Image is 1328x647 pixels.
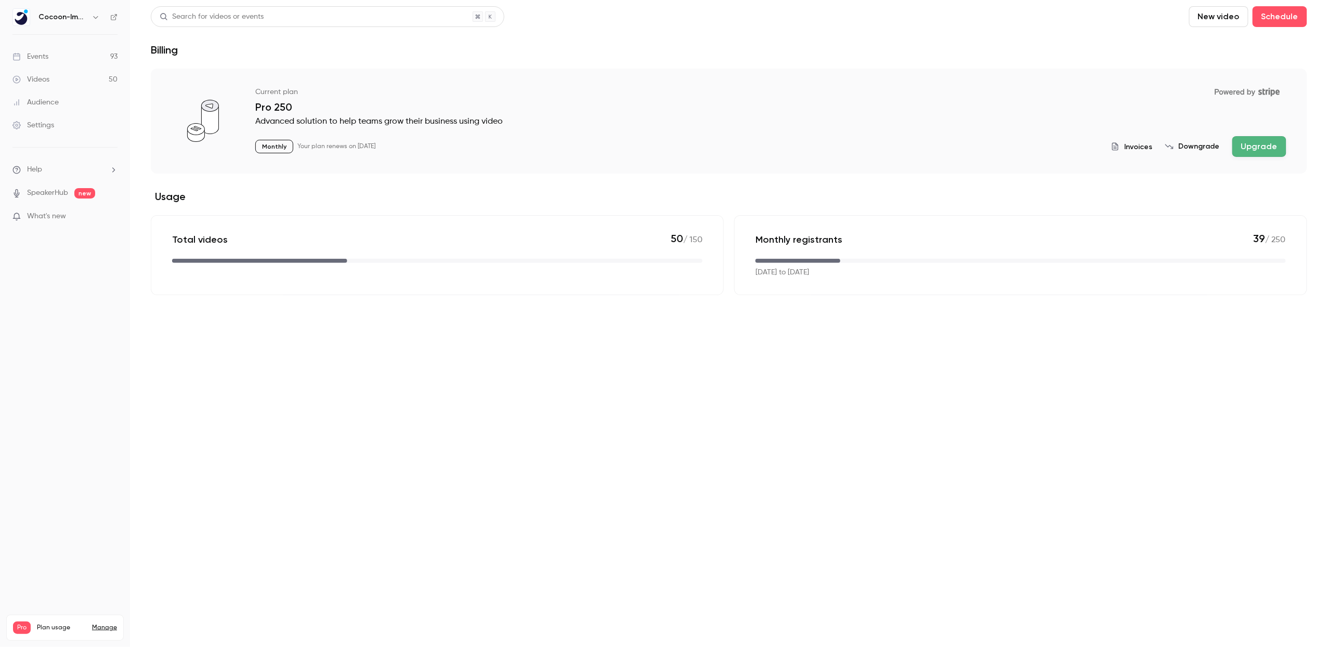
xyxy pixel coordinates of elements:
[12,164,118,175] li: help-dropdown-opener
[1125,141,1153,152] span: Invoices
[1232,136,1286,157] button: Upgrade
[12,97,59,108] div: Audience
[27,211,66,222] span: What's new
[27,188,68,199] a: SpeakerHub
[255,140,293,153] p: Monthly
[255,115,1286,128] p: Advanced solution to help teams grow their business using video
[151,190,1307,203] h2: Usage
[151,69,1307,295] section: billing
[671,232,683,245] span: 50
[1111,141,1153,152] button: Invoices
[255,101,1286,113] p: Pro 250
[1254,232,1286,246] p: / 250
[12,74,49,85] div: Videos
[74,188,95,199] span: new
[105,212,118,221] iframe: Noticeable Trigger
[160,11,264,22] div: Search for videos or events
[172,233,228,246] p: Total videos
[1254,232,1266,245] span: 39
[1165,141,1220,152] button: Downgrade
[27,164,42,175] span: Help
[13,622,31,634] span: Pro
[1189,6,1248,27] button: New video
[756,267,809,278] p: [DATE] to [DATE]
[255,87,298,97] p: Current plan
[37,624,86,632] span: Plan usage
[671,232,702,246] p: / 150
[1253,6,1307,27] button: Schedule
[297,142,375,151] p: Your plan renews on [DATE]
[38,12,87,22] h6: Cocoon-Immo
[13,9,30,25] img: Cocoon-Immo
[756,233,842,246] p: Monthly registrants
[151,44,178,56] h1: Billing
[12,120,54,130] div: Settings
[12,51,48,62] div: Events
[92,624,117,632] a: Manage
